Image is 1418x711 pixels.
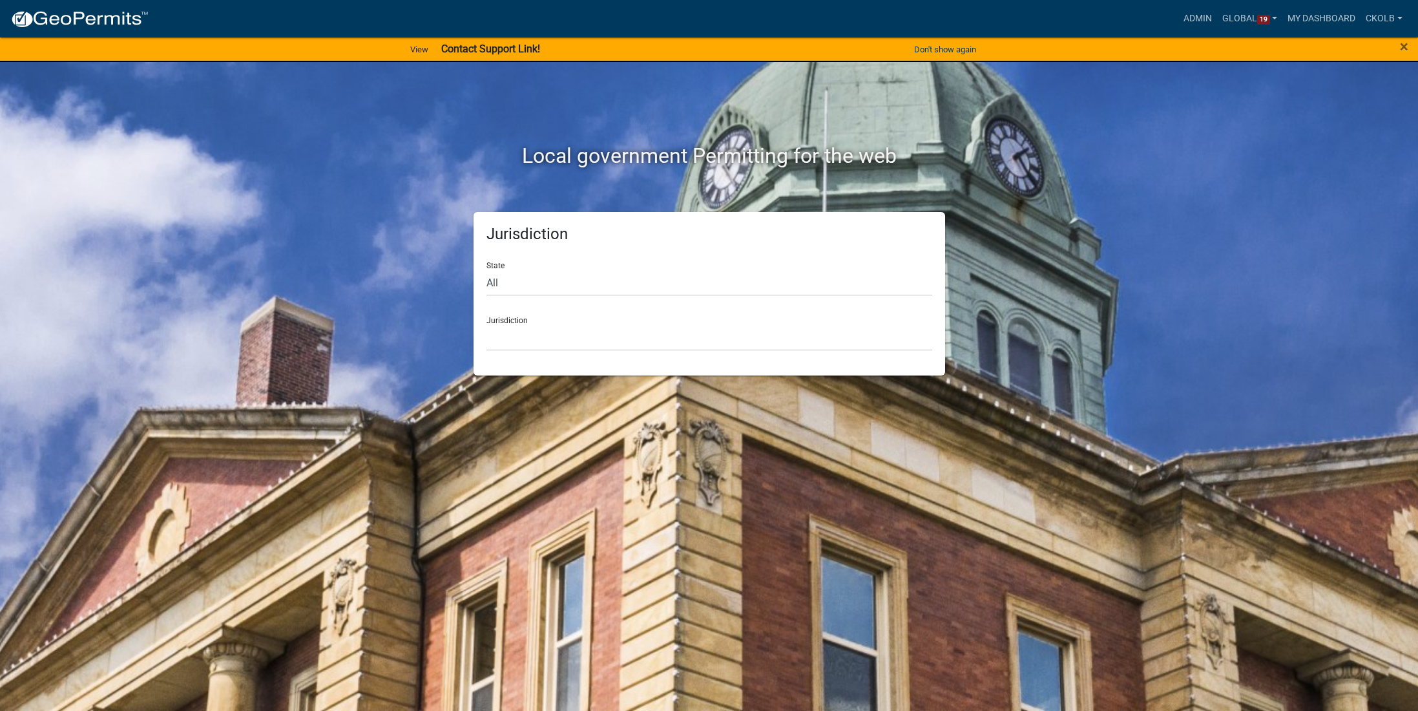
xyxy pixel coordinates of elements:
a: My Dashboard [1282,6,1361,31]
a: Global19 [1217,6,1283,31]
a: Admin [1178,6,1217,31]
span: 19 [1257,15,1270,25]
button: Don't show again [909,39,981,60]
a: ckolb [1361,6,1408,31]
span: × [1400,37,1408,56]
h2: Local government Permitting for the web [351,143,1068,168]
a: View [405,39,433,60]
strong: Contact Support Link! [441,43,540,55]
h5: Jurisdiction [486,225,932,244]
button: Close [1400,39,1408,54]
